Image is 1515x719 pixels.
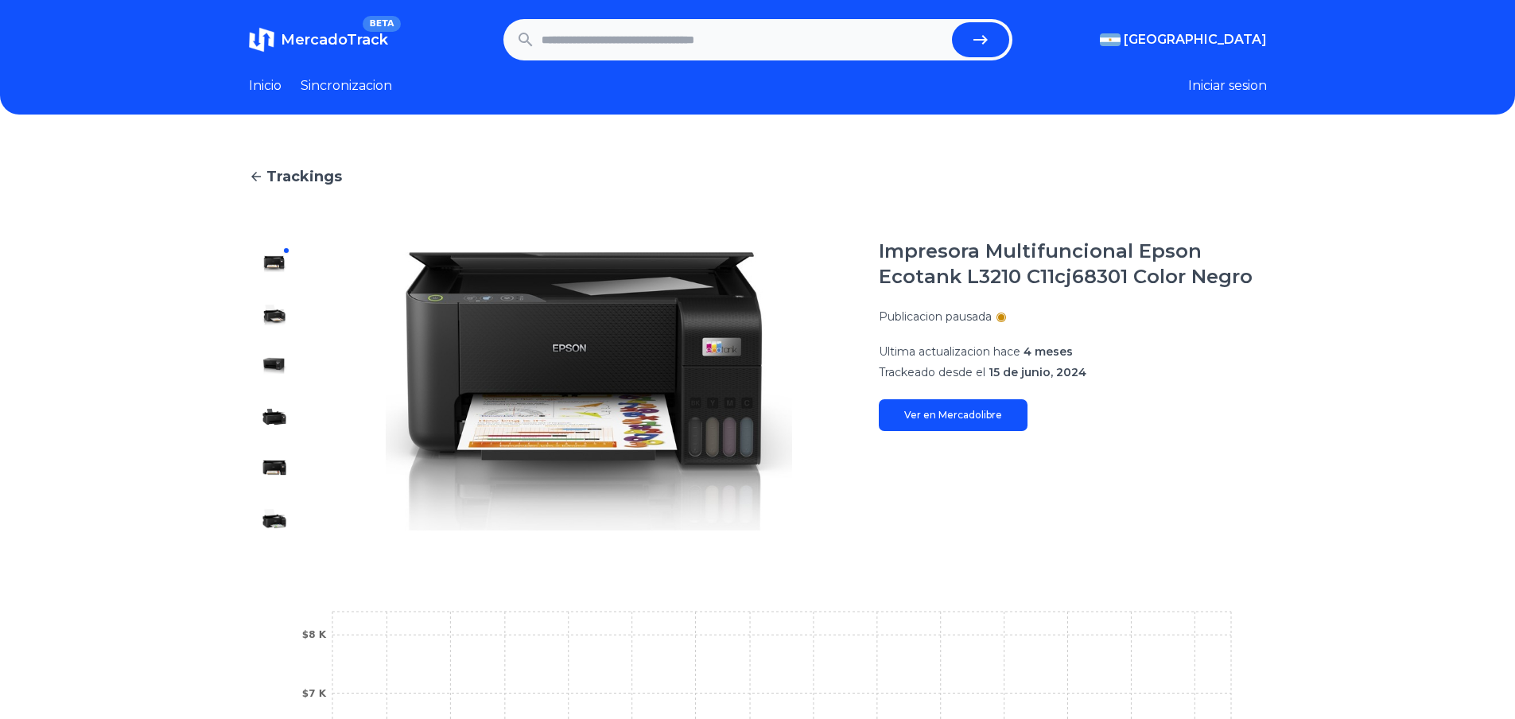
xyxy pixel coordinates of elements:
img: Impresora Multifuncional Epson Ecotank L3210 C11cj68301 Color Negro [262,251,287,277]
a: Ver en Mercadolibre [879,399,1027,431]
img: Impresora Multifuncional Epson Ecotank L3210 C11cj68301 Color Negro [332,239,847,544]
button: Iniciar sesion [1188,76,1267,95]
span: 4 meses [1024,344,1073,359]
h1: Impresora Multifuncional Epson Ecotank L3210 C11cj68301 Color Negro [879,239,1267,290]
tspan: $7 K [301,688,326,699]
img: Impresora Multifuncional Epson Ecotank L3210 C11cj68301 Color Negro [262,455,287,480]
img: Impresora Multifuncional Epson Ecotank L3210 C11cj68301 Color Negro [262,404,287,429]
a: Trackings [249,165,1267,188]
img: Impresora Multifuncional Epson Ecotank L3210 C11cj68301 Color Negro [262,353,287,379]
img: Impresora Multifuncional Epson Ecotank L3210 C11cj68301 Color Negro [262,506,287,531]
tspan: $8 K [301,629,326,640]
a: Inicio [249,76,282,95]
img: Argentina [1100,33,1121,46]
span: [GEOGRAPHIC_DATA] [1124,30,1267,49]
img: Impresora Multifuncional Epson Ecotank L3210 C11cj68301 Color Negro [262,302,287,328]
button: [GEOGRAPHIC_DATA] [1100,30,1267,49]
span: MercadoTrack [281,31,388,49]
img: MercadoTrack [249,27,274,52]
span: BETA [363,16,400,32]
p: Publicacion pausada [879,309,992,325]
span: Trackings [266,165,342,188]
span: Trackeado desde el [879,365,985,379]
a: Sincronizacion [301,76,392,95]
span: Ultima actualizacion hace [879,344,1020,359]
a: MercadoTrackBETA [249,27,388,52]
span: 15 de junio, 2024 [989,365,1086,379]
